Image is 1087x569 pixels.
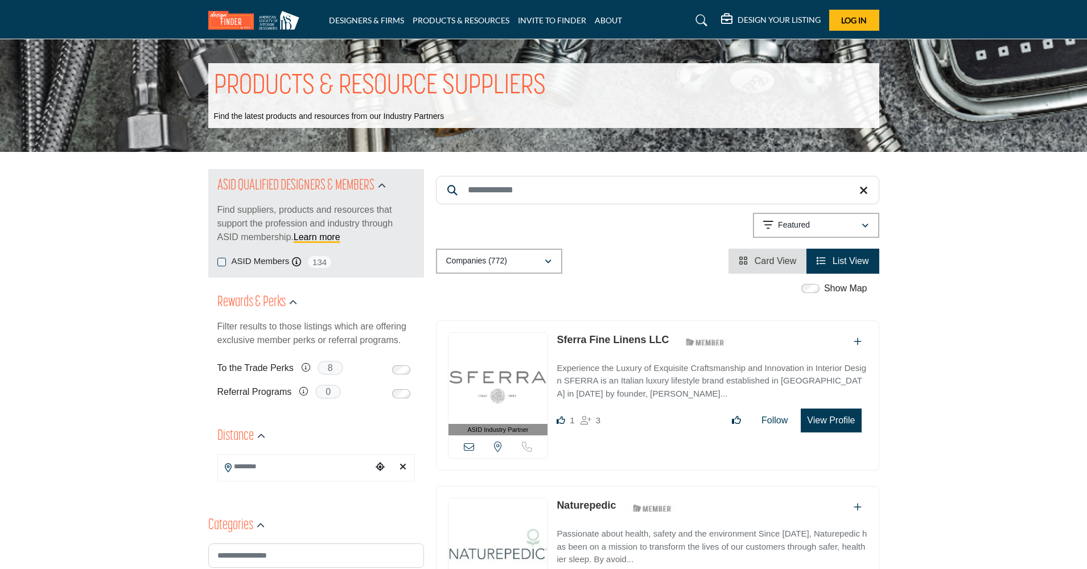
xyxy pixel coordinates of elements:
button: Featured [753,213,879,238]
h2: Categories [208,516,253,536]
a: ABOUT [595,15,622,25]
li: List View [806,249,879,274]
a: INVITE TO FINDER [518,15,586,25]
h1: PRODUCTS & RESOURCE SUPPLIERS [214,69,546,104]
h5: DESIGN YOUR LISTING [738,15,821,25]
a: Sferra Fine Linens LLC [557,334,669,345]
p: Featured [778,220,810,231]
p: Find the latest products and resources from our Industry Partners [214,111,444,122]
a: Add To List [854,337,862,347]
button: Companies (772) [436,249,562,274]
p: Experience the Luxury of Exquisite Craftsmanship and Innovation in Interior Design SFERRA is an I... [557,362,867,401]
img: Sferra Fine Linens LLC [448,333,548,424]
div: Clear search location [394,455,411,480]
input: Switch to To the Trade Perks [392,365,410,374]
span: 134 [307,255,332,269]
h2: Rewards & Perks [217,292,286,313]
p: Passionate about health, safety and the environment Since [DATE], Naturepedic has been on a missi... [557,527,867,566]
label: Referral Programs [217,382,292,402]
label: ASID Members [232,255,290,268]
span: Log In [841,15,867,25]
button: Log In [829,10,879,31]
div: Choose your current location [372,455,389,480]
i: Like [557,416,565,424]
a: ASID Industry Partner [448,333,548,436]
p: Filter results to those listings which are offering exclusive member perks or referral programs. [217,320,415,347]
span: 8 [318,361,343,375]
input: ASID Members checkbox [217,258,226,266]
p: Find suppliers, products and resources that support the profession and industry through ASID memb... [217,203,415,244]
a: Learn more [294,232,340,242]
a: Naturepedic [557,500,616,511]
span: 0 [315,385,341,399]
a: View Card [739,256,796,266]
span: 3 [596,415,600,425]
input: Search Keyword [436,176,879,204]
button: View Profile [801,409,861,432]
h2: Distance [217,426,254,447]
input: Search Category [208,543,424,568]
span: 1 [570,415,574,425]
a: Search [685,11,715,30]
a: View List [817,256,868,266]
p: Companies (772) [446,255,507,267]
img: ASID Members Badge Icon [627,501,678,515]
label: To the Trade Perks [217,358,294,378]
a: Passionate about health, safety and the environment Since [DATE], Naturepedic has been on a missi... [557,521,867,566]
div: Followers [580,414,600,427]
button: Like listing [724,409,748,432]
label: Show Map [824,282,867,295]
img: Site Logo [208,11,305,30]
a: Add To List [854,502,862,512]
span: Card View [755,256,797,266]
p: Sferra Fine Linens LLC [557,332,669,348]
a: DESIGNERS & FIRMS [329,15,404,25]
span: ASID Industry Partner [467,425,528,435]
input: Search Location [218,455,372,477]
div: DESIGN YOUR LISTING [721,14,821,27]
span: List View [833,256,869,266]
a: PRODUCTS & RESOURCES [413,15,509,25]
p: Naturepedic [557,498,616,513]
a: Experience the Luxury of Exquisite Craftsmanship and Innovation in Interior Design SFERRA is an I... [557,355,867,401]
input: Switch to Referral Programs [392,389,410,398]
button: Follow [754,409,795,432]
li: Card View [728,249,806,274]
img: ASID Members Badge Icon [680,335,731,349]
h2: ASID QUALIFIED DESIGNERS & MEMBERS [217,176,374,196]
